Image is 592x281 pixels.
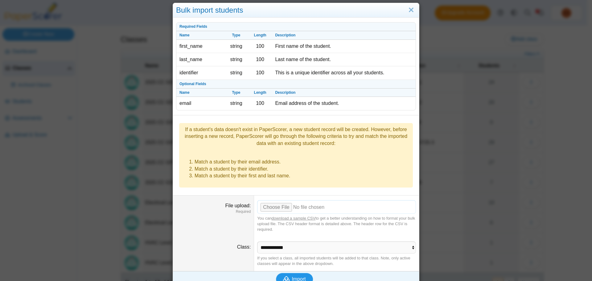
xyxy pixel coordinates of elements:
th: Type [224,31,248,40]
td: This is a unique identifier across all your students. [272,66,416,80]
li: Match a student by their identifier. [195,166,410,172]
th: Name [176,89,224,97]
th: Length [248,89,272,97]
div: You can to get a better understanding on how to format your bulk upload file. The CSV header form... [257,216,416,233]
th: Type [224,89,248,97]
td: string [224,53,248,66]
th: Description [272,31,416,40]
li: Match a student by their email address. [195,159,410,165]
td: last_name [176,53,224,66]
th: Length [248,31,272,40]
div: If you select a class, all imported students will be added to that class. Note, only active class... [257,255,416,267]
td: 100 [248,40,272,53]
dfn: Required [176,209,251,214]
td: string [224,40,248,53]
label: Class [237,244,251,250]
td: 100 [248,53,272,66]
td: email [176,97,224,110]
td: string [224,66,248,80]
label: File upload [225,203,251,208]
a: Close [406,5,416,15]
td: string [224,97,248,110]
th: Name [176,31,224,40]
td: 100 [248,66,272,80]
a: download a sample CSV [272,216,315,221]
td: First name of the student. [272,40,416,53]
th: Description [272,89,416,97]
div: If a student's data doesn't exist in PaperScorer, a new student record will be created. However, ... [182,126,410,147]
div: Bulk import students [173,3,419,18]
th: Optional Fields [176,80,416,89]
td: 100 [248,97,272,110]
td: first_name [176,40,224,53]
td: identifier [176,66,224,80]
th: Required Fields [176,23,416,31]
li: Match a student by their first and last name. [195,172,410,179]
td: Last name of the student. [272,53,416,66]
td: Email address of the student. [272,97,416,110]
